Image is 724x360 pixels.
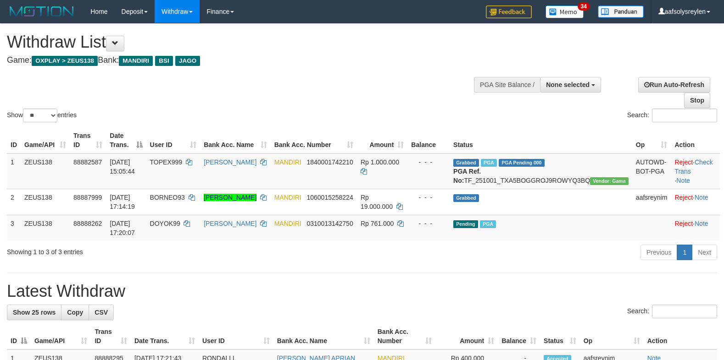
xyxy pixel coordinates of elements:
[89,305,114,320] a: CSV
[110,158,135,175] span: [DATE] 15:05:44
[652,109,717,122] input: Search:
[21,127,70,153] th: Game/API: activate to sort column ascending
[204,194,256,201] a: [PERSON_NAME]
[32,56,98,66] span: OXPLAY > ZEUS138
[110,220,135,236] span: [DATE] 17:20:07
[674,158,693,166] a: Reject
[7,215,21,241] td: 3
[7,127,21,153] th: ID
[676,177,690,184] a: Note
[274,194,301,201] span: MANDIRI
[638,77,710,93] a: Run Auto-Refresh
[684,93,710,108] a: Stop
[271,127,357,153] th: Bank Acc. Number: activate to sort column ascending
[627,109,717,122] label: Search:
[671,215,720,241] td: ·
[540,77,601,93] button: None selected
[546,5,584,18] img: Button%20Memo.svg
[73,194,102,201] span: 88887999
[91,323,131,349] th: Trans ID: activate to sort column ascending
[498,323,540,349] th: Balance: activate to sort column ascending
[652,305,717,318] input: Search:
[407,127,450,153] th: Balance
[61,305,89,320] a: Copy
[695,220,708,227] a: Note
[306,220,353,227] span: Copy 0310013142750 to clipboard
[598,5,644,18] img: panduan.png
[546,81,590,88] span: None selected
[21,153,70,189] td: ZEUS138
[580,323,644,349] th: Op: activate to sort column ascending
[204,220,256,227] a: [PERSON_NAME]
[411,158,446,167] div: - - -
[361,158,399,166] span: Rp 1.000.000
[361,220,394,227] span: Rp 761.000
[411,193,446,202] div: - - -
[644,323,717,349] th: Action
[7,109,77,122] label: Show entries
[150,220,180,227] span: DOYOK99
[671,189,720,215] td: ·
[590,177,629,185] span: Vendor URL: https://trx31.1velocity.biz
[199,323,273,349] th: User ID: activate to sort column ascending
[73,220,102,227] span: 88888262
[7,33,473,51] h1: Withdraw List
[150,158,183,166] span: TOPEX999
[453,194,479,202] span: Grabbed
[640,245,677,260] a: Previous
[540,323,580,349] th: Status: activate to sort column ascending
[632,127,671,153] th: Op: activate to sort column ascending
[150,194,185,201] span: BORNEO93
[95,309,108,316] span: CSV
[671,127,720,153] th: Action
[486,5,532,18] img: Feedback.jpg
[155,56,173,66] span: BSI
[7,323,31,349] th: ID: activate to sort column descending
[677,245,692,260] a: 1
[674,220,693,227] a: Reject
[578,2,590,11] span: 34
[450,127,632,153] th: Status
[450,153,632,189] td: TF_251001_TXA5BOGGROJ9ROWYQ3BQ
[361,194,393,210] span: Rp 19.000.000
[119,56,153,66] span: MANDIRI
[674,194,693,201] a: Reject
[7,189,21,215] td: 2
[695,194,708,201] a: Note
[7,244,295,256] div: Showing 1 to 3 of 3 entries
[453,168,481,184] b: PGA Ref. No:
[273,323,374,349] th: Bank Acc. Name: activate to sort column ascending
[474,77,540,93] div: PGA Site Balance /
[453,159,479,167] span: Grabbed
[411,219,446,228] div: - - -
[274,220,301,227] span: MANDIRI
[21,215,70,241] td: ZEUS138
[435,323,498,349] th: Amount: activate to sort column ascending
[674,158,713,175] a: Check Trans
[7,5,77,18] img: MOTION_logo.png
[204,158,256,166] a: [PERSON_NAME]
[274,158,301,166] span: MANDIRI
[374,323,435,349] th: Bank Acc. Number: activate to sort column ascending
[7,282,717,300] h1: Latest Withdraw
[146,127,200,153] th: User ID: activate to sort column ascending
[671,153,720,189] td: · ·
[7,56,473,65] h4: Game: Bank:
[7,305,61,320] a: Show 25 rows
[357,127,407,153] th: Amount: activate to sort column ascending
[627,305,717,318] label: Search:
[13,309,56,316] span: Show 25 rows
[110,194,135,210] span: [DATE] 17:14:19
[131,323,199,349] th: Date Trans.: activate to sort column ascending
[481,159,497,167] span: Marked by aafnoeunsreypich
[70,127,106,153] th: Trans ID: activate to sort column ascending
[453,220,478,228] span: Pending
[21,189,70,215] td: ZEUS138
[200,127,271,153] th: Bank Acc. Name: activate to sort column ascending
[31,323,91,349] th: Game/API: activate to sort column ascending
[632,153,671,189] td: AUTOWD-BOT-PGA
[67,309,83,316] span: Copy
[692,245,717,260] a: Next
[480,220,496,228] span: Marked by aafnoeunsreypich
[499,159,545,167] span: PGA Pending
